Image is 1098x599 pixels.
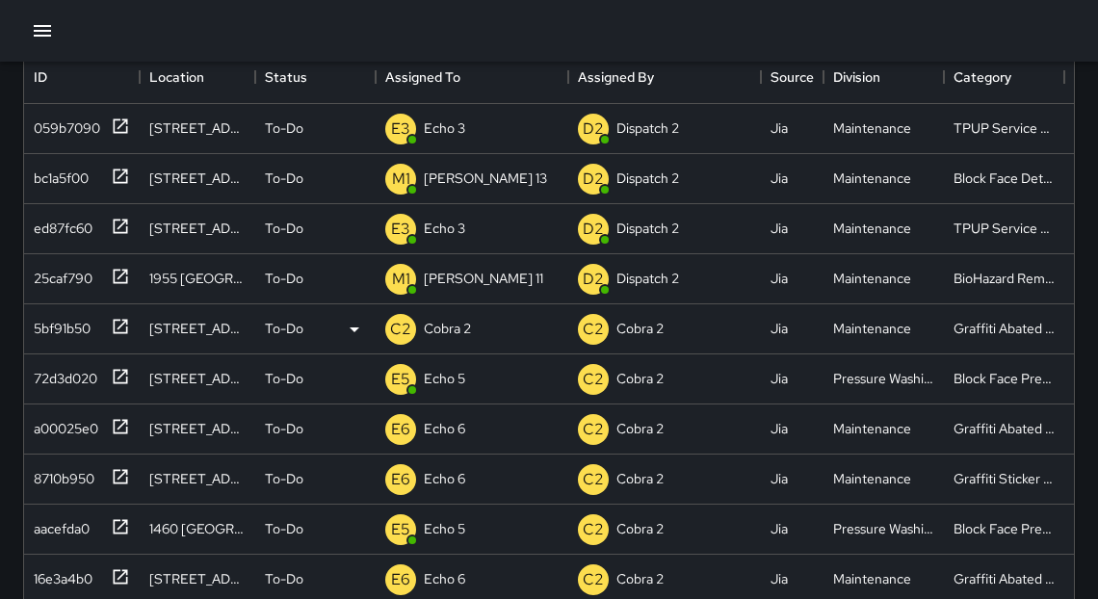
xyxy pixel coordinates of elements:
[424,169,547,188] p: [PERSON_NAME] 13
[149,419,246,438] div: 400 Thomas L. Berkley Way
[833,269,911,288] div: Maintenance
[771,519,788,538] div: Jia
[583,368,604,391] p: C2
[833,469,911,488] div: Maintenance
[149,469,246,488] div: 1525 Webster Street
[771,169,788,188] div: Jia
[391,218,410,241] p: E3
[26,211,92,238] div: ed87fc60
[616,319,664,338] p: Cobra 2
[149,219,246,238] div: 1 Valdez Street
[391,518,410,541] p: E5
[140,50,255,104] div: Location
[616,569,664,588] p: Cobra 2
[424,219,465,238] p: Echo 3
[583,568,604,591] p: C2
[265,369,303,388] p: To-Do
[833,369,934,388] div: Pressure Washing
[771,569,788,588] div: Jia
[583,318,604,341] p: C2
[391,468,410,491] p: E6
[616,469,664,488] p: Cobra 2
[761,50,823,104] div: Source
[26,511,90,538] div: aacefda0
[265,269,303,288] p: To-Do
[954,50,1011,104] div: Category
[771,469,788,488] div: Jia
[265,319,303,338] p: To-Do
[26,561,92,588] div: 16e3a4b0
[149,569,246,588] div: 419 12th Street
[954,118,1055,138] div: TPUP Service Requested
[833,118,911,138] div: Maintenance
[424,118,465,138] p: Echo 3
[385,50,460,104] div: Assigned To
[771,269,788,288] div: Jia
[34,50,47,104] div: ID
[265,169,303,188] p: To-Do
[391,368,410,391] p: E5
[149,50,204,104] div: Location
[954,169,1055,188] div: Block Face Detailed
[954,269,1055,288] div: BioHazard Removed
[583,117,604,141] p: D2
[424,369,465,388] p: Echo 5
[26,461,94,488] div: 8710b950
[771,118,788,138] div: Jia
[265,118,303,138] p: To-Do
[616,419,664,438] p: Cobra 2
[616,269,679,288] p: Dispatch 2
[391,117,410,141] p: E3
[26,311,91,338] div: 5bf91b50
[568,50,761,104] div: Assigned By
[26,111,100,138] div: 059b7090
[424,469,465,488] p: Echo 6
[578,50,654,104] div: Assigned By
[583,168,604,191] p: D2
[149,519,246,538] div: 1460 Broadway
[954,569,1055,588] div: Graffiti Abated Large
[424,269,543,288] p: [PERSON_NAME] 11
[771,369,788,388] div: Jia
[265,219,303,238] p: To-Do
[771,50,814,104] div: Source
[944,50,1064,104] div: Category
[583,268,604,291] p: D2
[823,50,944,104] div: Division
[255,50,376,104] div: Status
[149,118,246,138] div: 824 Franklin Street
[24,50,140,104] div: ID
[583,468,604,491] p: C2
[26,161,89,188] div: bc1a5f00
[26,361,97,388] div: 72d3d020
[616,369,664,388] p: Cobra 2
[424,319,471,338] p: Cobra 2
[583,218,604,241] p: D2
[391,568,410,591] p: E6
[954,469,1055,488] div: Graffiti Sticker Abated Small
[391,418,410,441] p: E6
[954,319,1055,338] div: Graffiti Abated Large
[833,419,911,438] div: Maintenance
[424,419,465,438] p: Echo 6
[424,569,465,588] p: Echo 6
[26,261,92,288] div: 25caf790
[954,419,1055,438] div: Graffiti Abated Large
[26,411,98,438] div: a00025e0
[265,469,303,488] p: To-Do
[149,269,246,288] div: 1955 Broadway
[392,268,410,291] p: M1
[954,219,1055,238] div: TPUP Service Requested
[616,169,679,188] p: Dispatch 2
[616,118,679,138] p: Dispatch 2
[390,318,411,341] p: C2
[392,168,410,191] p: M1
[149,369,246,388] div: 422 24th Street
[833,569,911,588] div: Maintenance
[833,169,911,188] div: Maintenance
[616,219,679,238] p: Dispatch 2
[376,50,568,104] div: Assigned To
[954,519,1055,538] div: Block Face Pressure Washed
[771,219,788,238] div: Jia
[954,369,1055,388] div: Block Face Pressure Washed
